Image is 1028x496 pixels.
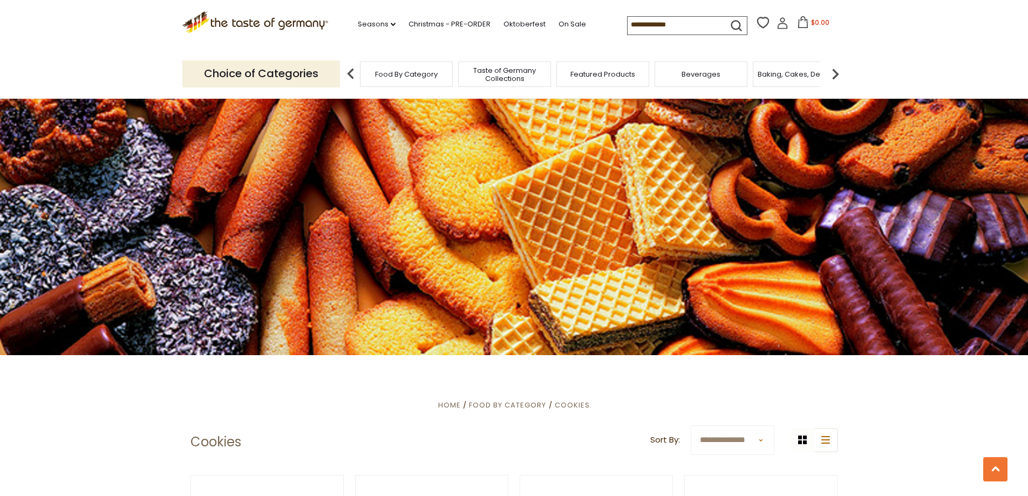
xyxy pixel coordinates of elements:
[182,60,340,87] p: Choice of Categories
[650,433,680,447] label: Sort By:
[409,18,491,30] a: Christmas - PRE-ORDER
[570,70,635,78] a: Featured Products
[682,70,720,78] a: Beverages
[469,400,546,410] a: Food By Category
[811,18,829,27] span: $0.00
[340,63,362,85] img: previous arrow
[438,400,461,410] a: Home
[190,434,241,450] h1: Cookies
[461,66,548,83] a: Taste of Germany Collections
[358,18,396,30] a: Seasons
[825,63,846,85] img: next arrow
[559,18,586,30] a: On Sale
[503,18,546,30] a: Oktoberfest
[375,70,438,78] a: Food By Category
[791,16,836,32] button: $0.00
[555,400,590,410] a: Cookies
[758,70,841,78] a: Baking, Cakes, Desserts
